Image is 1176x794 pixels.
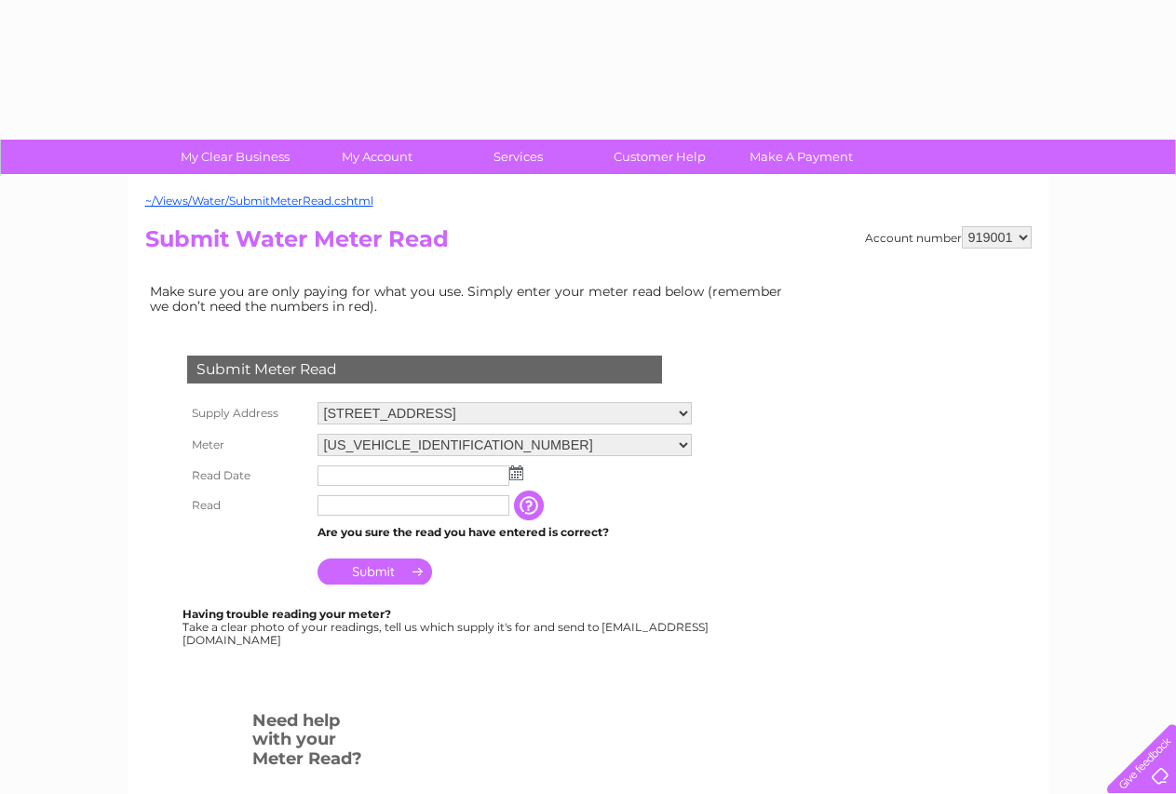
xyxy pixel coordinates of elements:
div: Take a clear photo of your readings, tell us which supply it's for and send to [EMAIL_ADDRESS][DO... [182,608,711,646]
h2: Submit Water Meter Read [145,226,1032,262]
th: Read [182,491,313,520]
a: My Clear Business [158,140,312,174]
a: Customer Help [583,140,737,174]
input: Submit [318,558,432,585]
th: Supply Address [182,397,313,429]
img: ... [509,465,523,480]
td: Make sure you are only paying for what you use. Simply enter your meter read below (remember we d... [145,279,797,318]
h3: Need help with your Meter Read? [252,707,367,778]
th: Meter [182,429,313,461]
th: Read Date [182,461,313,491]
a: My Account [300,140,453,174]
a: Make A Payment [724,140,878,174]
div: Submit Meter Read [187,356,662,384]
a: ~/Views/Water/SubmitMeterRead.cshtml [145,194,373,208]
b: Having trouble reading your meter? [182,607,391,621]
a: Services [441,140,595,174]
td: Are you sure the read you have entered is correct? [313,520,696,545]
input: Information [514,491,547,520]
div: Account number [865,226,1032,249]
